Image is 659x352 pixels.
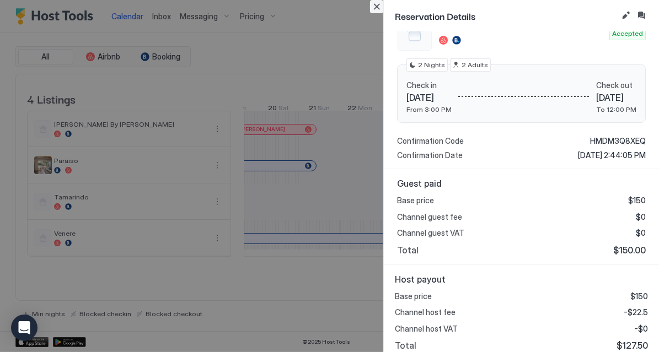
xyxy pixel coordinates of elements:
[395,307,456,317] span: Channel host fee
[630,291,648,301] span: $150
[397,228,464,238] span: Channel guest VAT
[617,340,648,351] span: $127.50
[406,80,452,90] span: Check in
[397,150,463,160] span: Confirmation Date
[395,274,648,285] span: Host payout
[11,315,37,341] div: Open Intercom Messenger
[596,80,636,90] span: Check out
[635,9,648,22] button: Inbox
[395,324,458,334] span: Channel host VAT
[395,340,416,351] span: Total
[596,92,636,103] span: [DATE]
[613,245,646,256] span: $150.00
[636,212,646,222] span: $0
[634,324,648,334] span: -$0
[636,228,646,238] span: $0
[406,105,452,113] span: From 3:00 PM
[628,196,646,205] span: $150
[624,307,648,317] span: -$22.5
[395,9,617,23] span: Reservation Details
[619,9,633,22] button: Edit reservation
[397,196,434,205] span: Base price
[462,60,488,70] span: 2 Adults
[395,291,432,301] span: Base price
[596,105,636,113] span: To 12:00 PM
[397,178,646,189] span: Guest paid
[406,92,452,103] span: [DATE]
[397,212,462,222] span: Channel guest fee
[590,136,646,146] span: HMDM3Q8XEQ
[397,245,419,256] span: Total
[418,60,445,70] span: 2 Nights
[397,136,464,146] span: Confirmation Code
[578,150,646,160] span: [DATE] 2:44:05 PM
[612,29,643,39] span: Accepted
